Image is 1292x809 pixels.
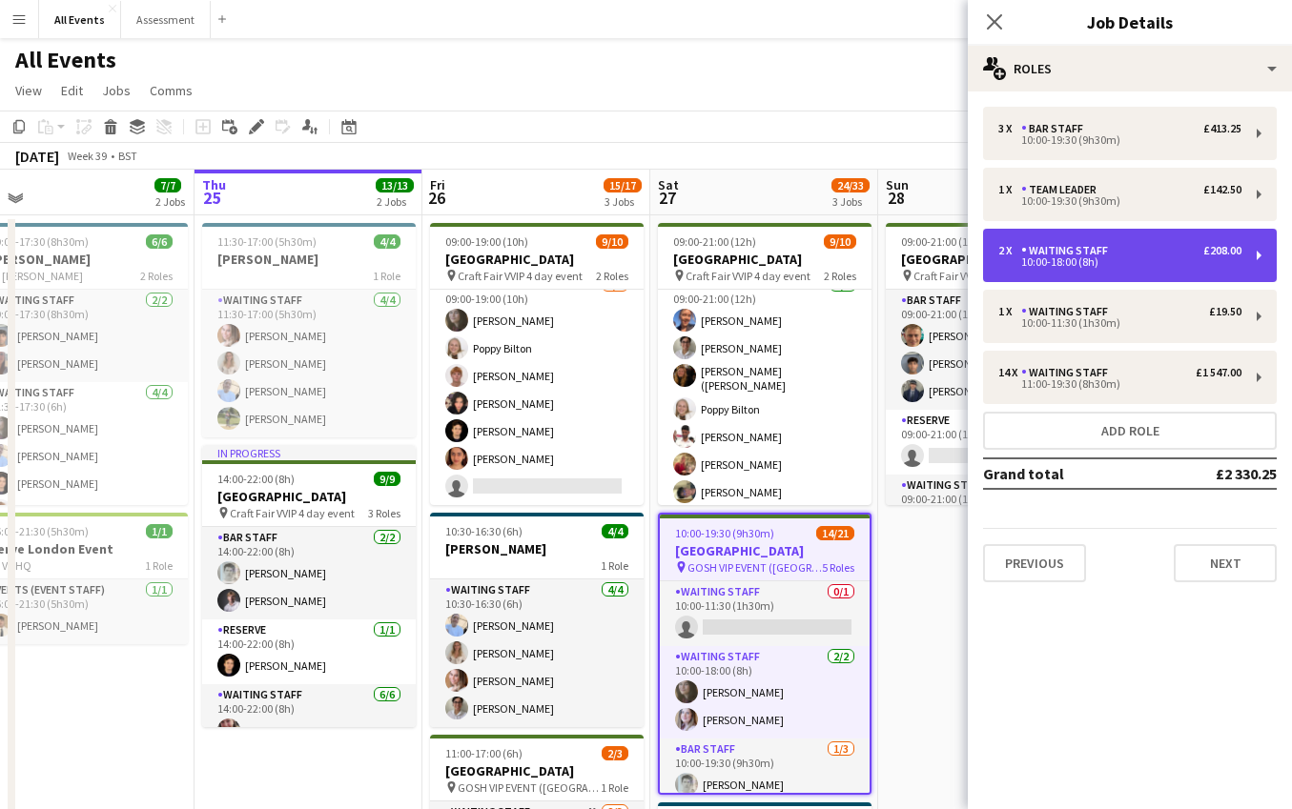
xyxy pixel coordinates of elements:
span: 9/9 [374,472,400,486]
span: Sun [886,176,909,193]
app-card-role: Bar Staff3/309:00-21:00 (12h)[PERSON_NAME][PERSON_NAME][PERSON_NAME] [886,290,1099,410]
div: BST [118,149,137,163]
div: 3 Jobs [605,194,641,209]
span: 14:00-22:00 (8h) [217,472,295,486]
span: Comms [150,82,193,99]
app-card-role: Waiting Staff2/210:00-18:00 (8h)[PERSON_NAME][PERSON_NAME] [660,646,870,738]
div: 09:00-21:00 (12h)10/11[GEOGRAPHIC_DATA] Craft Fair VVIP 4 day event3 RolesBar Staff3/309:00-21:00... [886,223,1099,505]
span: Jobs [102,82,131,99]
div: 2 x [998,244,1021,257]
div: 3 x [998,122,1021,135]
span: 09:00-21:00 (12h) [673,234,756,249]
span: 10:30-16:30 (6h) [445,524,523,538]
h3: Job Details [968,10,1292,34]
app-job-card: In progress14:00-22:00 (8h)9/9[GEOGRAPHIC_DATA] Craft Fair VVIP 4 day event3 RolesBar Staff2/214:... [202,445,416,727]
button: Next [1174,544,1277,582]
app-card-role: Waiting Staff1A6/709:00-19:00 (10h)[PERSON_NAME]Poppy Bilton[PERSON_NAME][PERSON_NAME][PERSON_NAM... [430,274,644,505]
button: Assessment [121,1,211,38]
div: 10:00-11:30 (1h30m) [998,318,1241,328]
app-card-role: Waiting Staff0/110:00-11:30 (1h30m) [660,581,870,646]
div: £19.50 [1209,305,1241,318]
span: 7/7 [154,178,181,192]
span: Edit [61,82,83,99]
div: Waiting Staff [1021,244,1116,257]
div: Waiting Staff [1021,305,1116,318]
div: In progress [202,445,416,460]
div: Waiting Staff [1021,366,1116,379]
span: 1 Role [601,558,628,573]
span: 1 Role [601,780,628,795]
div: Roles [968,46,1292,91]
button: Add role [983,412,1277,450]
span: Craft Fair VVIP 4 day event [913,269,1038,283]
span: 1 Role [373,269,400,283]
span: 27 [655,187,679,209]
span: 24/33 [831,178,870,192]
div: [DATE] [15,147,59,166]
a: Edit [53,78,91,103]
span: 13/13 [376,178,414,192]
app-card-role: Waiting Staff4/411:30-17:00 (5h30m)[PERSON_NAME][PERSON_NAME][PERSON_NAME][PERSON_NAME] [202,290,416,437]
span: 09:00-19:00 (10h) [445,234,528,249]
app-job-card: 10:00-19:30 (9h30m)14/21[GEOGRAPHIC_DATA] GOSH VIP EVENT ([GEOGRAPHIC_DATA][PERSON_NAME])5 RolesW... [658,513,872,795]
span: [PERSON_NAME] [2,269,83,283]
div: 2 Jobs [377,194,413,209]
div: Team Leader [1021,183,1104,196]
h3: [GEOGRAPHIC_DATA] [658,251,872,268]
app-job-card: 09:00-21:00 (12h)9/10[GEOGRAPHIC_DATA] Craft Fair VVIP 4 day event2 Roles[PERSON_NAME] Waiting St... [658,223,872,505]
span: 1 Role [145,558,173,573]
app-card-role: Waiting Staff7/709:00-21:00 (12h)[PERSON_NAME][PERSON_NAME][PERSON_NAME] ([PERSON_NAME]Poppy Bilt... [658,274,872,511]
span: 6/6 [146,234,173,249]
div: 2 Jobs [155,194,185,209]
app-card-role: Waiting Staff7/709:00-21:00 (12h) [886,475,1099,711]
span: View [15,82,42,99]
div: £208.00 [1203,244,1241,257]
span: GOSH VIP EVENT ([GEOGRAPHIC_DATA][PERSON_NAME]) [458,780,601,795]
span: 15/17 [604,178,642,192]
a: View [8,78,50,103]
span: 5 Roles [822,560,854,575]
td: Grand total [983,458,1157,489]
a: Comms [142,78,200,103]
span: 2 Roles [824,269,856,283]
a: Jobs [94,78,138,103]
span: 25 [199,187,226,209]
button: Previous [983,544,1086,582]
span: Sat [658,176,679,193]
span: VR HQ [2,558,31,573]
span: 2 Roles [596,269,628,283]
app-card-role: Waiting Staff4/410:30-16:30 (6h)[PERSON_NAME][PERSON_NAME][PERSON_NAME][PERSON_NAME] [430,579,644,727]
div: 09:00-19:00 (10h)9/10[GEOGRAPHIC_DATA] Craft Fair VVIP 4 day event2 Roles[PERSON_NAME][PERSON_NAM... [430,223,644,505]
div: 10:00-19:30 (9h30m) [998,135,1241,145]
span: 10:00-19:30 (9h30m) [675,526,774,540]
span: Craft Fair VVIP 4 day event [230,506,355,520]
h1: All Events [15,46,116,74]
span: 4/4 [374,234,400,249]
td: £2 330.25 [1157,458,1277,489]
span: 11:30-17:00 (5h30m) [217,234,317,249]
span: 9/10 [596,234,628,249]
app-card-role: Reserve0/109:00-21:00 (12h) [886,410,1099,475]
app-job-card: 11:30-17:00 (5h30m)4/4[PERSON_NAME]1 RoleWaiting Staff4/411:30-17:00 (5h30m)[PERSON_NAME][PERSON_... [202,223,416,437]
span: 3 Roles [368,506,400,520]
span: 11:00-17:00 (6h) [445,746,523,760]
span: Craft Fair VVIP 4 day event [458,269,583,283]
span: 26 [427,187,445,209]
div: 3 Jobs [832,194,869,209]
div: £1 547.00 [1196,366,1241,379]
app-job-card: 10:30-16:30 (6h)4/4[PERSON_NAME]1 RoleWaiting Staff4/410:30-16:30 (6h)[PERSON_NAME][PERSON_NAME][... [430,513,644,727]
div: 1 x [998,183,1021,196]
button: All Events [39,1,121,38]
div: 1 x [998,305,1021,318]
span: Craft Fair VVIP 4 day event [686,269,810,283]
span: 09:00-21:00 (12h) [901,234,984,249]
h3: [GEOGRAPHIC_DATA] [430,762,644,779]
div: 10:00-18:00 (8h) [998,257,1241,267]
div: 14 x [998,366,1021,379]
span: Fri [430,176,445,193]
span: Thu [202,176,226,193]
